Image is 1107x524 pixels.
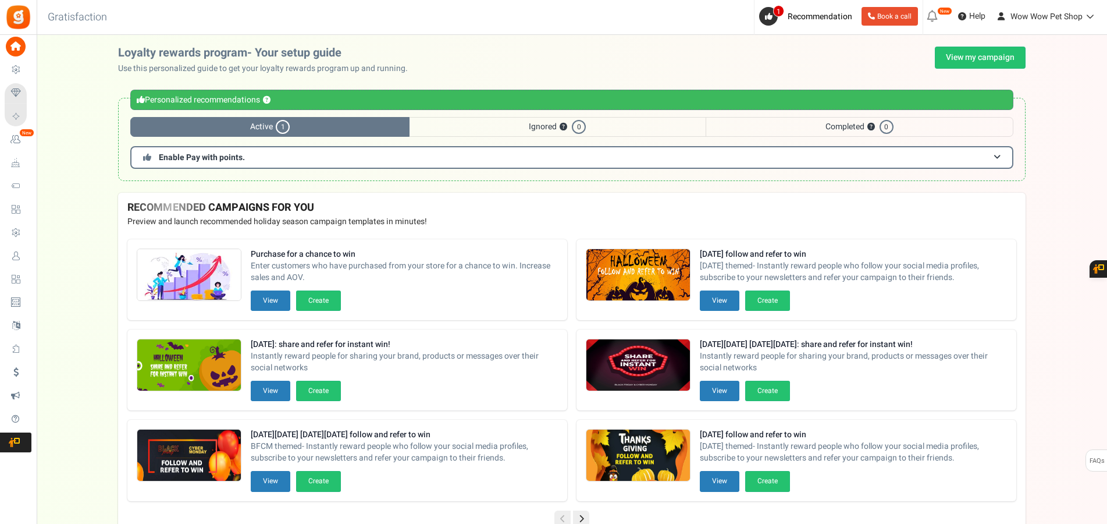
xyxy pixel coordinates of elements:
[700,260,1007,284] span: [DATE] themed- Instantly reward people who follow your social media profiles, subscribe to your n...
[263,97,270,104] button: ?
[5,130,31,150] a: New
[118,63,417,75] p: Use this personalized guide to get your loyalty rewards program up and running.
[700,339,1007,350] strong: [DATE][DATE] [DATE][DATE]: share and refer for instant win!
[586,430,690,482] img: Recommended Campaigns
[745,291,790,311] button: Create
[130,90,1013,110] div: Personalized recommendations
[251,291,290,311] button: View
[572,120,586,134] span: 0
[935,47,1026,69] a: View my campaign
[130,117,410,137] span: Active
[410,117,705,137] span: Ignored
[745,471,790,491] button: Create
[586,339,690,392] img: Recommended Campaigns
[788,10,852,23] span: Recommendation
[700,471,739,491] button: View
[700,350,1007,374] span: Instantly reward people for sharing your brand, products or messages over their social networks
[127,202,1016,214] h4: RECOMMENDED CAMPAIGNS FOR YOU
[251,350,558,374] span: Instantly reward people for sharing your brand, products or messages over their social networks
[937,7,952,15] em: New
[137,339,241,392] img: Recommended Campaigns
[118,47,417,59] h2: Loyalty rewards program- Your setup guide
[700,249,1007,260] strong: [DATE] follow and refer to win
[700,429,1007,441] strong: [DATE] follow and refer to win
[5,4,31,30] img: Gratisfaction
[127,216,1016,228] p: Preview and launch recommended holiday season campaign templates in minutes!
[880,120,894,134] span: 0
[35,6,120,29] h3: Gratisfaction
[773,5,784,17] span: 1
[560,123,567,131] button: ?
[296,381,341,401] button: Create
[953,7,990,26] a: Help
[251,381,290,401] button: View
[296,291,341,311] button: Create
[159,151,245,164] span: Enable Pay with points.
[276,120,290,134] span: 1
[296,471,341,491] button: Create
[251,429,558,441] strong: [DATE][DATE] [DATE][DATE] follow and refer to win
[1089,450,1105,472] span: FAQs
[19,129,34,137] em: New
[251,339,558,350] strong: [DATE]: share and refer for instant win!
[700,441,1007,464] span: [DATE] themed- Instantly reward people who follow your social media profiles, subscribe to your n...
[867,123,875,131] button: ?
[700,381,739,401] button: View
[251,471,290,491] button: View
[137,430,241,482] img: Recommended Campaigns
[1010,10,1083,23] span: Wow Wow Pet Shop
[251,441,558,464] span: BFCM themed- Instantly reward people who follow your social media profiles, subscribe to your new...
[700,291,739,311] button: View
[251,260,558,284] span: Enter customers who have purchased from your store for a chance to win. Increase sales and AOV.
[137,249,241,302] img: Recommended Campaigns
[862,7,918,26] a: Book a call
[759,7,857,26] a: 1 Recommendation
[966,10,985,22] span: Help
[745,381,790,401] button: Create
[706,117,1013,137] span: Completed
[251,249,558,260] strong: Purchase for a chance to win
[586,249,690,302] img: Recommended Campaigns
